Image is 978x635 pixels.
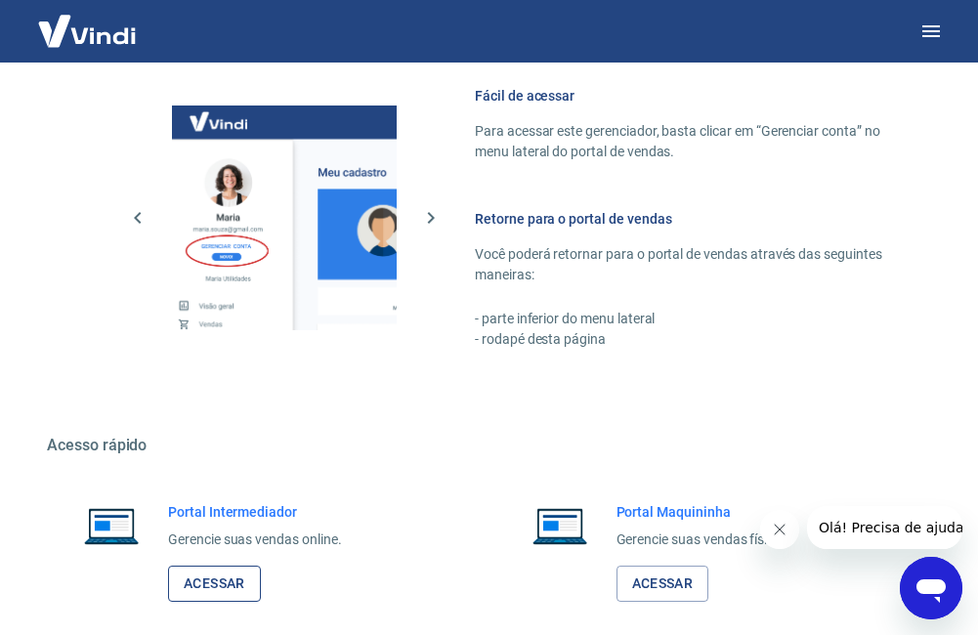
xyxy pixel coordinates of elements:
img: Imagem de um notebook aberto [70,502,152,549]
a: Acessar [617,566,709,602]
p: - parte inferior do menu lateral [475,309,884,329]
h6: Retorne para o portal de vendas [475,209,884,229]
h6: Portal Maquininha [617,502,787,522]
iframe: Mensagem da empresa [807,506,962,549]
iframe: Fechar mensagem [760,510,799,549]
h6: Fácil de acessar [475,86,884,106]
p: Para acessar este gerenciador, basta clicar em “Gerenciar conta” no menu lateral do portal de ven... [475,121,884,162]
img: Imagem de um notebook aberto [519,502,601,549]
p: - rodapé desta página [475,329,884,350]
p: Você poderá retornar para o portal de vendas através das seguintes maneiras: [475,244,884,285]
iframe: Botão para abrir a janela de mensagens [900,557,962,619]
a: Acessar [168,566,261,602]
p: Gerencie suas vendas online. [168,529,342,550]
span: Olá! Precisa de ajuda? [12,14,164,29]
img: Vindi [23,1,150,61]
h6: Portal Intermediador [168,502,342,522]
img: Imagem da dashboard mostrando o botão de gerenciar conta na sidebar no lado esquerdo [172,106,397,330]
p: Gerencie suas vendas física. [617,529,787,550]
h5: Acesso rápido [47,436,931,455]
